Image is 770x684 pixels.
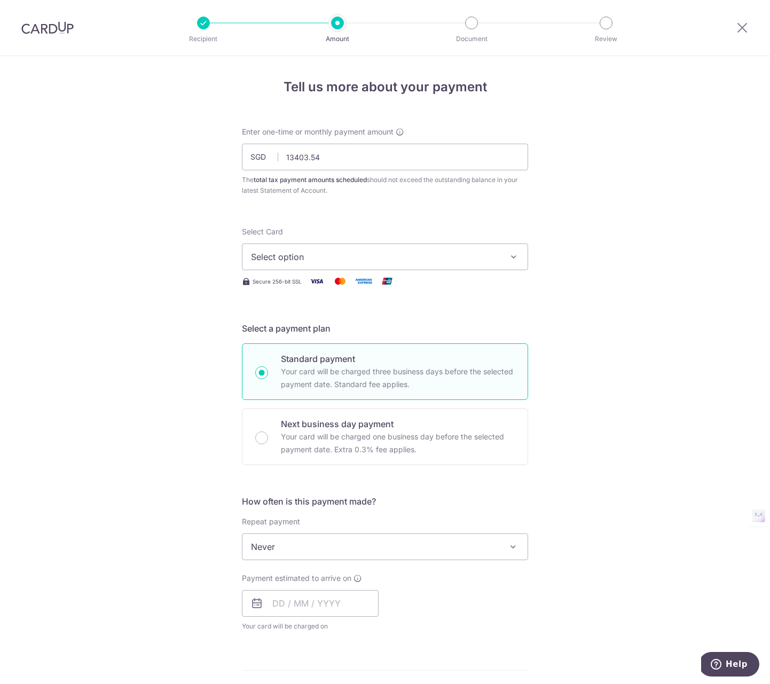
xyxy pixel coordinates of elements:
img: CardUp [21,21,74,34]
span: Never [242,534,528,560]
span: Payment estimated to arrive on [242,573,351,584]
img: Mastercard [329,274,351,288]
h5: How often is this payment made? [242,495,528,508]
img: American Express [353,274,374,288]
p: Your card will be charged three business days before the selected payment date. Standard fee appl... [281,365,515,391]
img: Union Pay [376,274,398,288]
span: Secure 256-bit SSL [253,277,302,286]
p: Review [567,34,646,44]
iframe: Opens a widget where you can find more information [701,652,759,679]
b: total tax payment amounts scheduled [254,176,367,184]
span: translation missing: en.payables.payment_networks.credit_card.summary.labels.select_card [242,227,283,236]
span: Your card will be charged on [242,621,379,632]
span: Select option [251,250,500,263]
input: DD / MM / YYYY [242,590,379,617]
p: Document [432,34,511,44]
h5: Select a payment plan [242,322,528,335]
p: Your card will be charged one business day before the selected payment date. Extra 0.3% fee applies. [281,430,515,456]
h4: Tell us more about your payment [242,77,528,97]
span: Enter one-time or monthly payment amount [242,127,394,137]
p: Standard payment [281,352,515,365]
label: Repeat payment [242,516,300,527]
button: Select option [242,243,528,270]
span: SGD [250,152,278,162]
input: 0.00 [242,144,528,170]
div: The should not exceed the outstanding balance in your latest Statement of Account. [242,175,528,196]
img: Visa [306,274,327,288]
p: Next business day payment [281,418,515,430]
span: Never [242,533,528,560]
p: Recipient [164,34,243,44]
p: Amount [298,34,377,44]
